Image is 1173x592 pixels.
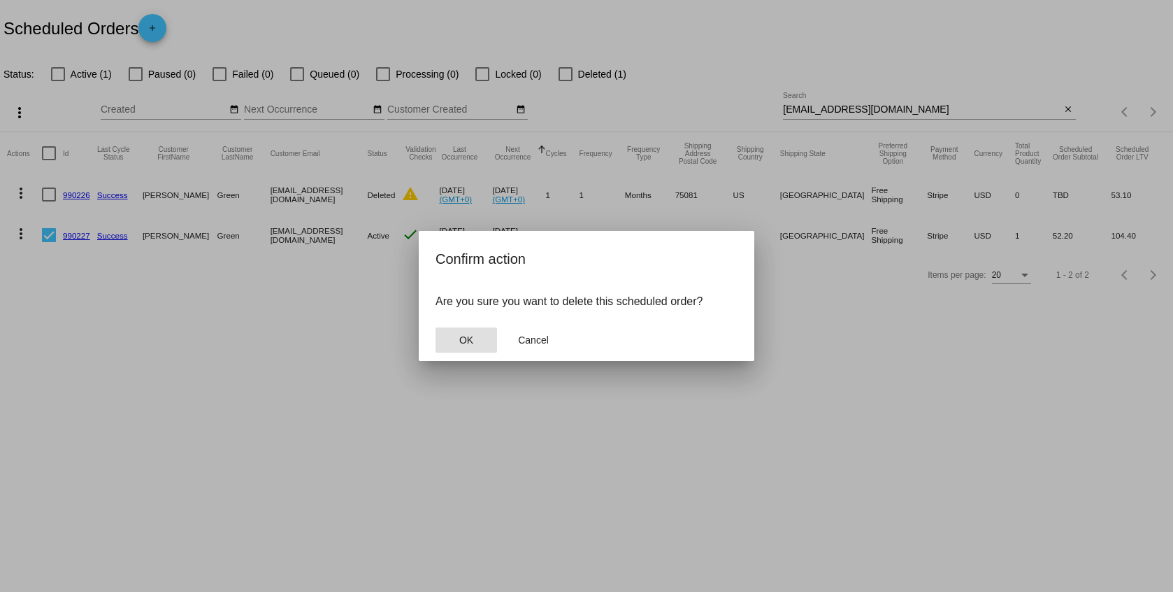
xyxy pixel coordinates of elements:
[503,327,564,353] button: Close dialog
[436,248,737,270] h2: Confirm action
[518,334,549,346] span: Cancel
[436,327,497,353] button: Close dialog
[459,334,473,346] span: OK
[436,295,737,308] p: Are you sure you want to delete this scheduled order?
